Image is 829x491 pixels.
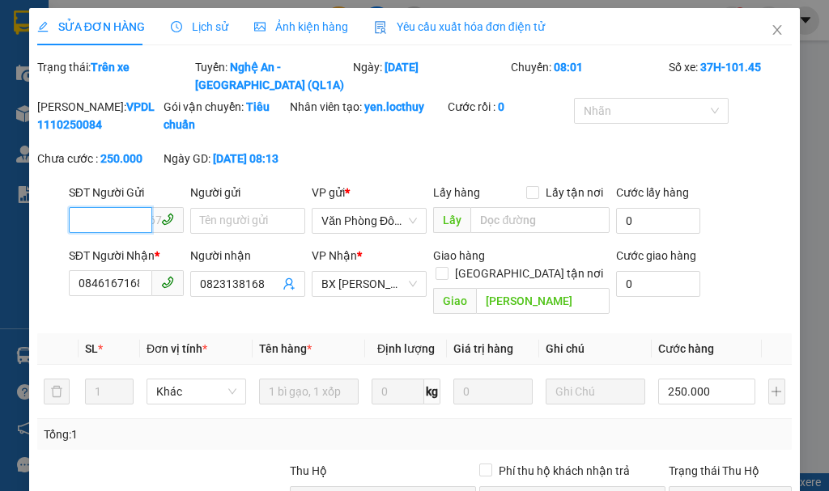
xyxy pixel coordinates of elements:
[195,61,344,91] b: Nghệ An - [GEOGRAPHIC_DATA] (QL1A)
[616,249,696,262] label: Cước giao hàng
[509,58,667,94] div: Chuyến:
[546,379,645,404] input: Ghi Chú
[453,342,513,355] span: Giá trị hàng
[164,150,287,167] div: Ngày GD:
[554,61,583,74] b: 08:01
[290,98,444,116] div: Nhân viên tạo:
[449,265,610,282] span: [GEOGRAPHIC_DATA] tận nơi
[259,379,359,404] input: VD: Bàn, Ghế
[147,342,207,355] span: Đơn vị tính
[321,272,417,296] span: BX Lam Hồng
[492,462,636,480] span: Phí thu hộ khách nhận trả
[69,247,184,265] div: SĐT Người Nhận
[290,464,327,477] span: Thu Hộ
[616,271,701,297] input: Cước giao hàng
[190,184,305,201] div: Người gửi
[374,20,545,33] span: Yêu cầu xuất hóa đơn điện tử
[616,208,701,234] input: Cước lấy hàng
[448,98,571,116] div: Cước rồi :
[193,58,351,94] div: Tuyến:
[377,342,435,355] span: Định lượng
[539,333,652,365] th: Ghi chú
[171,21,182,32] span: clock-circle
[37,21,49,32] span: edit
[85,342,98,355] span: SL
[312,249,357,262] span: VP Nhận
[254,20,348,33] span: Ảnh kiện hàng
[700,61,761,74] b: 37H-101.45
[476,288,609,314] input: Dọc đường
[259,342,312,355] span: Tên hàng
[616,186,689,199] label: Cước lấy hàng
[755,8,800,53] button: Close
[433,207,470,233] span: Lấy
[433,186,480,199] span: Lấy hàng
[69,184,184,201] div: SĐT Người Gửi
[433,249,485,262] span: Giao hàng
[424,379,440,404] span: kg
[539,184,610,201] span: Lấy tận nơi
[669,462,792,480] div: Trạng thái Thu Hộ
[37,20,145,33] span: SỬA ĐƠN HÀNG
[44,425,322,443] div: Tổng: 1
[498,100,504,113] b: 0
[213,152,278,165] b: [DATE] 08:13
[91,61,130,74] b: Trên xe
[771,23,784,36] span: close
[171,20,228,33] span: Lịch sử
[161,276,174,289] span: phone
[364,100,424,113] b: yen.locthuy
[351,58,509,94] div: Ngày:
[433,288,476,314] span: Giao
[667,58,793,94] div: Số xe:
[161,213,174,226] span: phone
[312,184,427,201] div: VP gửi
[44,379,70,404] button: delete
[100,152,142,165] b: 250.000
[470,207,609,233] input: Dọc đường
[321,209,417,233] span: Văn Phòng Đô Lương
[658,342,714,355] span: Cước hàng
[37,150,160,167] div: Chưa cước :
[385,61,419,74] b: [DATE]
[254,21,266,32] span: picture
[36,58,193,94] div: Trạng thái:
[156,379,236,404] span: Khác
[283,277,295,290] span: user-add
[374,21,387,34] img: icon
[164,98,287,133] div: Gói vận chuyển:
[37,98,160,133] div: [PERSON_NAME]:
[190,247,305,265] div: Người nhận
[768,379,785,404] button: plus
[453,379,533,404] input: 0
